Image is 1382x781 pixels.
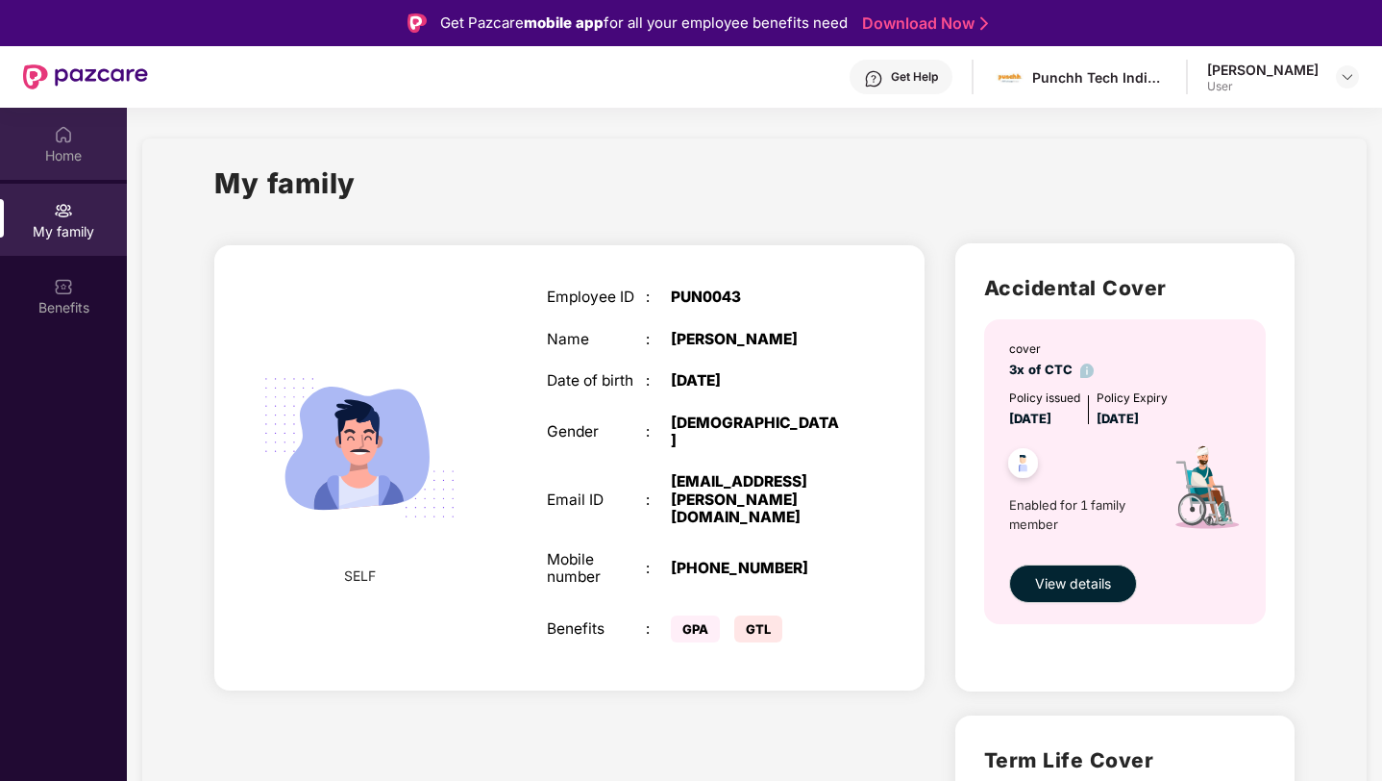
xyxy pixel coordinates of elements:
[1032,68,1167,87] div: Punchh Tech India Pvt Ltd (A PAR Technology Company)
[646,289,671,306] div: :
[671,372,844,390] div: [DATE]
[407,13,427,33] img: Logo
[646,491,671,509] div: :
[864,69,883,88] img: svg+xml;base64,PHN2ZyBpZD0iSGVscC0zMngzMiIgeG1sbnM9Imh0dHA6Ly93d3cudzMub3JnLzIwMDAvc3ZnIiB3aWR0aD...
[1009,340,1095,359] div: cover
[547,372,646,390] div: Date of birth
[646,372,671,390] div: :
[23,64,148,89] img: New Pazcare Logo
[54,201,73,220] img: svg+xml;base64,PHN2ZyB3aWR0aD0iMjAiIGhlaWdodD0iMjAiIHZpZXdCb3g9IjAgMCAyMCAyMCIgZmlsbD0ibm9uZSIgeG...
[862,13,982,34] a: Download Now
[344,566,376,587] span: SELF
[241,330,478,567] img: svg+xml;base64,PHN2ZyB4bWxucz0iaHR0cDovL3d3dy53My5vcmcvMjAwMC9zdmciIHdpZHRoPSIyMjQiIGhlaWdodD0iMT...
[1009,565,1137,603] button: View details
[1080,364,1095,378] img: info
[671,331,844,348] div: [PERSON_NAME]
[734,616,782,642] span: GTL
[671,616,720,642] span: GPA
[671,415,844,450] div: [DEMOGRAPHIC_DATA]
[1340,69,1355,85] img: svg+xml;base64,PHN2ZyBpZD0iRHJvcGRvd24tMzJ4MzIiIHhtbG5zPSJodHRwOi8vd3d3LnczLm9yZy8yMDAwL3N2ZyIgd2...
[1035,573,1111,594] span: View details
[999,442,1047,490] img: svg+xml;base64,PHN2ZyB4bWxucz0iaHR0cDovL3d3dy53My5vcmcvMjAwMC9zdmciIHdpZHRoPSI0OC45NDMiIGhlaWdodD...
[646,423,671,441] div: :
[646,331,671,348] div: :
[646,560,671,577] div: :
[547,423,646,441] div: Gender
[1097,390,1168,408] div: Policy Expiry
[1147,429,1263,555] img: icon
[54,125,73,144] img: svg+xml;base64,PHN2ZyBpZD0iSG9tZSIgeG1sbnM9Imh0dHA6Ly93d3cudzMub3JnLzIwMDAvc3ZnIiB3aWR0aD0iMjAiIG...
[646,620,671,638] div: :
[671,289,844,306] div: PUN0043
[1009,495,1147,535] span: Enabled for 1 family member
[1207,61,1319,79] div: [PERSON_NAME]
[1207,79,1319,94] div: User
[524,13,604,32] strong: mobile app
[1009,411,1051,426] span: [DATE]
[547,620,646,638] div: Benefits
[1097,411,1139,426] span: [DATE]
[54,277,73,296] img: svg+xml;base64,PHN2ZyBpZD0iQmVuZWZpdHMiIHhtbG5zPSJodHRwOi8vd3d3LnczLm9yZy8yMDAwL3N2ZyIgd2lkdGg9Ij...
[1009,390,1080,408] div: Policy issued
[984,744,1266,776] h2: Term Life Cover
[547,551,646,587] div: Mobile number
[671,560,844,577] div: [PHONE_NUMBER]
[214,162,356,205] h1: My family
[671,473,844,526] div: [EMAIL_ADDRESS][PERSON_NAME][DOMAIN_NAME]
[984,272,1266,304] h2: Accidental Cover
[547,491,646,509] div: Email ID
[996,63,1024,91] img: images.jpg
[1009,362,1095,377] span: 3x of CTC
[980,13,988,34] img: Stroke
[547,289,646,306] div: Employee ID
[547,331,646,348] div: Name
[440,12,848,35] div: Get Pazcare for all your employee benefits need
[891,69,938,85] div: Get Help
